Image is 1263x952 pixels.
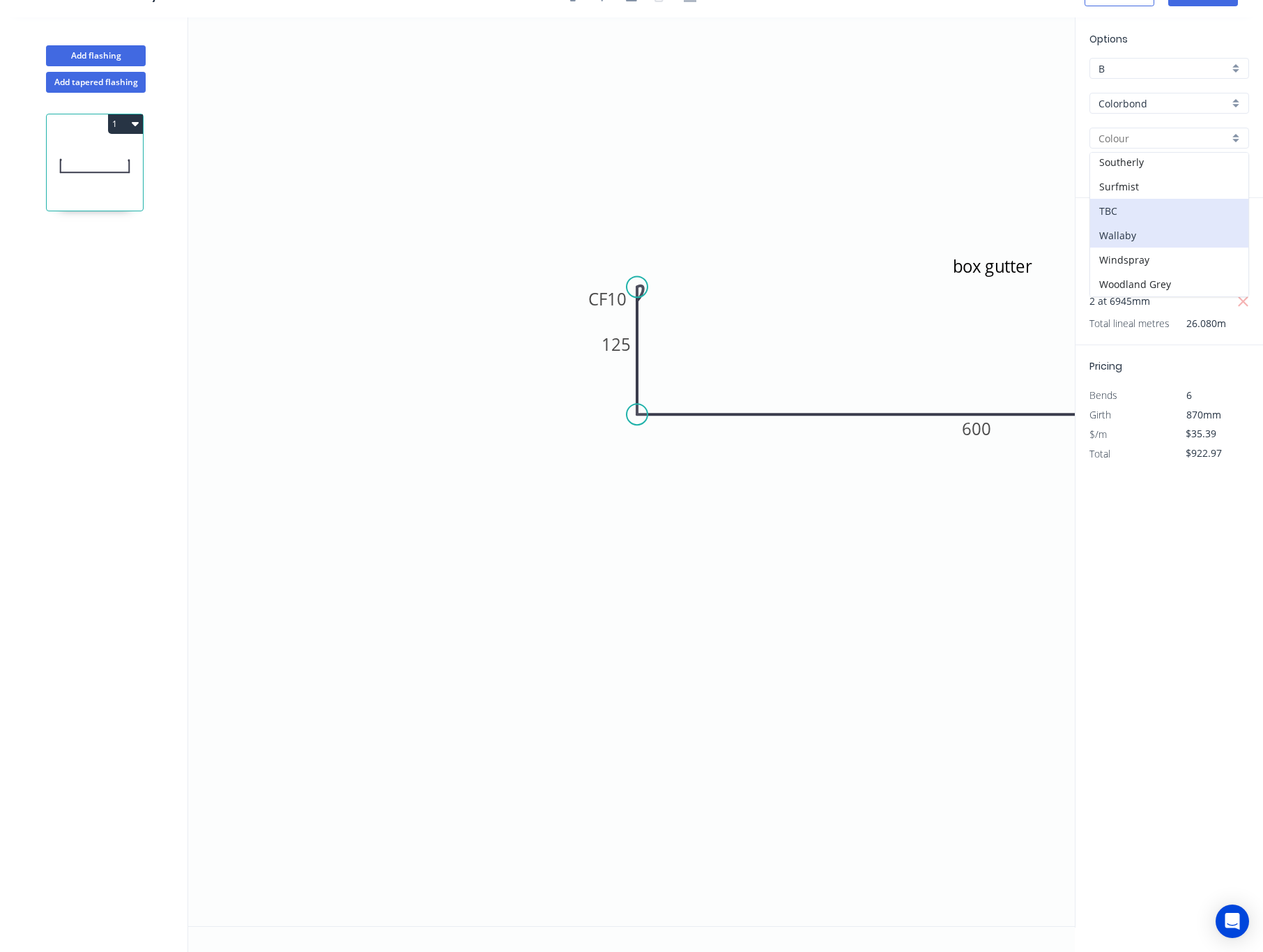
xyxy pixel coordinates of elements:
[1099,131,1229,146] input: Colour
[962,417,991,440] tspan: 600
[1090,223,1248,248] div: Wallaby
[1089,314,1170,333] span: Total lineal metres
[1216,905,1249,938] div: Open Intercom Messenger
[1186,408,1221,421] span: 870mm
[602,333,631,356] tspan: 125
[108,114,143,134] button: 1
[1090,272,1248,296] div: Woodland Grey
[1090,174,1248,199] div: Surfmist
[1099,61,1229,76] input: Price level
[1089,359,1122,373] span: Pricing
[1089,408,1111,421] span: Girth
[1089,388,1117,402] span: Bends
[1090,199,1248,223] div: TBC
[1089,292,1150,311] span: 2 at 6945mm
[1090,248,1248,272] div: Windspray
[950,251,1063,303] textarea: box gutter
[46,45,146,66] button: Add flashing
[1089,32,1128,46] span: Options
[1090,150,1248,174] div: Southerly
[607,287,627,310] tspan: 10
[1089,428,1107,441] span: $/m
[1170,314,1226,333] span: 26.080m
[1099,96,1229,111] input: Material
[1089,447,1110,460] span: Total
[588,287,607,310] tspan: CF
[1186,388,1192,402] span: 6
[46,72,146,93] button: Add tapered flashing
